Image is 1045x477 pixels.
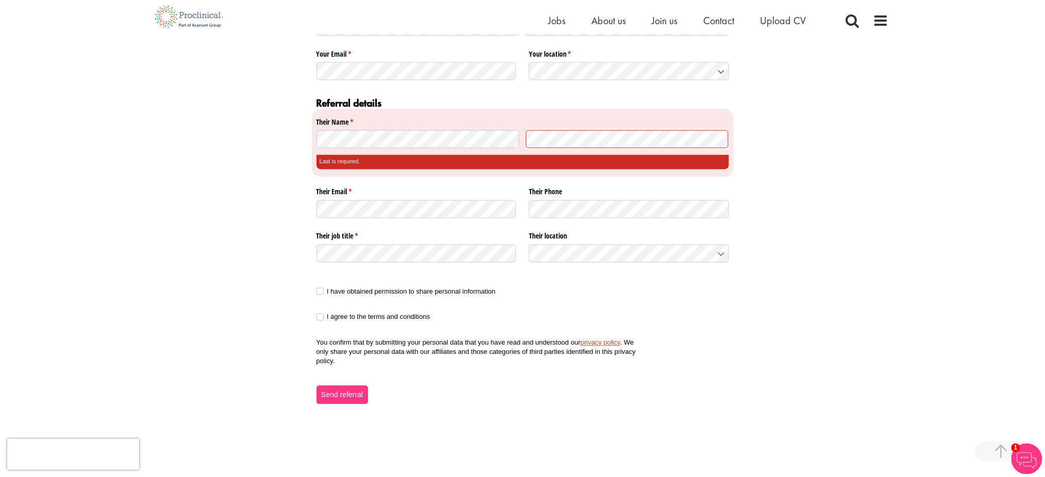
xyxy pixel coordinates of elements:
a: Contact [704,14,735,27]
span: I have obtained permission to share personal information [327,287,495,297]
a: Join us [652,14,678,27]
div: Last is required. [317,155,729,169]
a: Jobs [549,14,566,27]
input: Country [529,62,729,80]
a: Upload CV [760,14,806,27]
button: Send referral [317,386,368,404]
label: Their Email [317,184,517,197]
p: You confirm that by submitting your personal data that you have read and understood our . We only... [317,338,640,367]
img: Chatbot [1011,444,1042,474]
iframe: reCAPTCHA [7,439,139,470]
a: privacy policy [580,339,620,347]
legend: Their location [529,228,729,242]
legend: Their Name [317,114,729,127]
span: 1 [1011,444,1020,452]
legend: Your location [529,46,729,59]
span: I agree to the terms and conditions [327,313,430,322]
input: Country [529,245,729,263]
span: Send referral [321,389,363,401]
input: Last [526,130,729,148]
label: Your Email [317,46,517,59]
label: Their Phone [529,184,729,197]
input: First [317,130,520,148]
h2: Referral details [317,96,729,111]
label: Their job title [317,228,517,242]
a: About us [592,14,626,27]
